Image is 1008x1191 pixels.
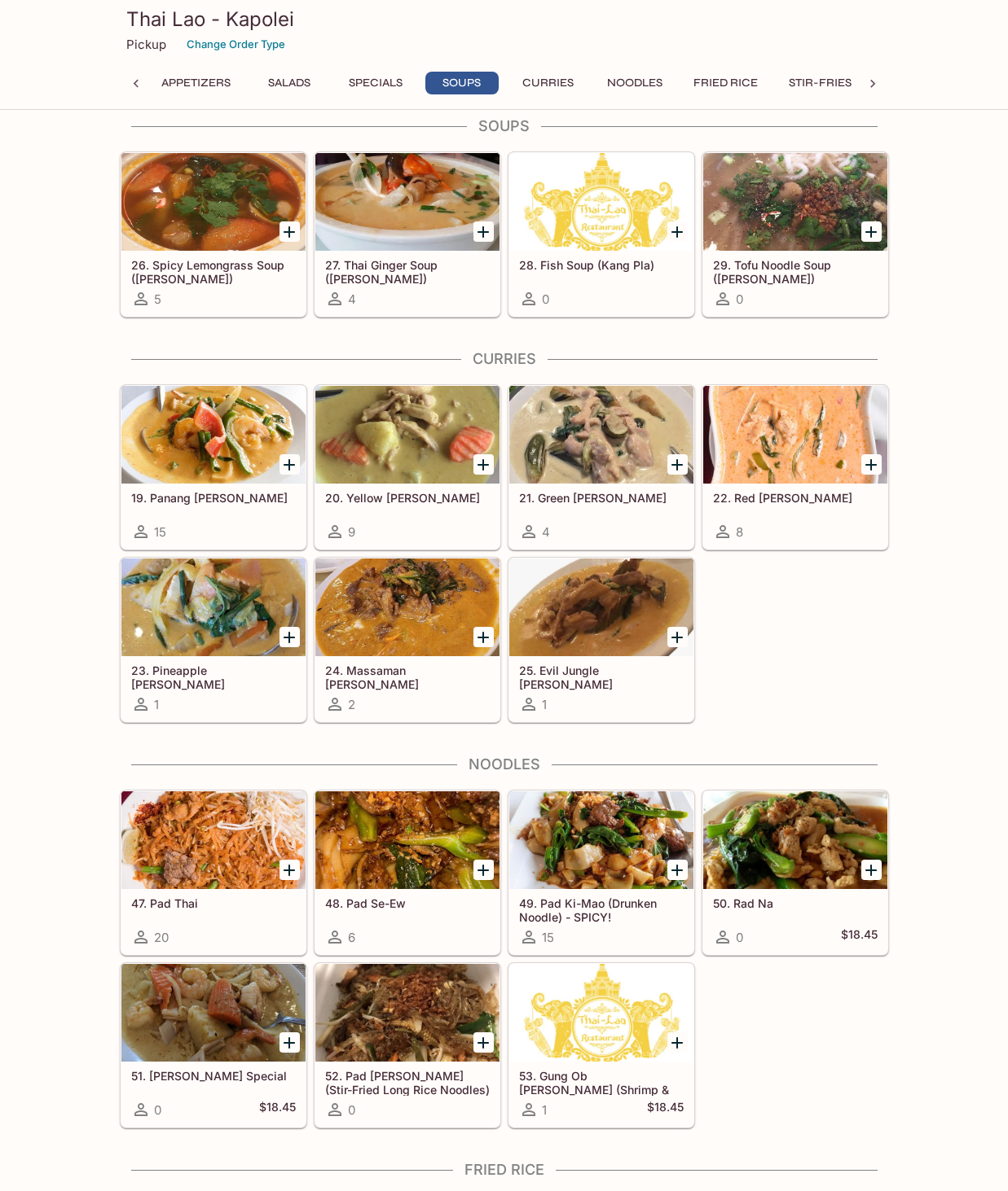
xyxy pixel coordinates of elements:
p: Pickup [126,37,166,52]
button: Stir-Fries [780,72,861,94]
div: 29. Tofu Noodle Soup (Kang Judd Tofu) [703,153,887,251]
div: 20. Yellow Curry [315,386,500,484]
h5: 20. Yellow [PERSON_NAME] [325,491,490,505]
button: Change Order Type [179,32,293,57]
button: Curries [512,72,585,94]
h5: 53. Gung Ob [PERSON_NAME] (Shrimp & Thread Casserole) [519,1069,684,1096]
button: Add 29. Tofu Noodle Soup (Kang Judd Tofu) [861,221,882,242]
span: 2 [348,697,355,712]
button: Add 47. Pad Thai [280,860,300,880]
a: 50. Rad Na0$18.45 [702,790,888,955]
div: 48. Pad Se-Ew [315,791,500,889]
h5: 29. Tofu Noodle Soup ([PERSON_NAME]) [713,258,878,285]
a: 49. Pad Ki-Mao (Drunken Noodle) - SPICY!15 [508,790,694,955]
div: 23. Pineapple Curry [121,558,306,656]
span: 0 [736,930,743,945]
div: 19. Panang Curry [121,386,306,484]
a: 28. Fish Soup (Kang Pla)0 [508,152,694,317]
div: 24. Massaman Curry [315,558,500,656]
button: Add 23. Pineapple Curry [280,627,300,647]
a: 53. Gung Ob [PERSON_NAME] (Shrimp & Thread Casserole)1$18.45 [508,963,694,1128]
button: Fried Rice [684,72,767,94]
span: 15 [542,930,554,945]
button: Add 26. Spicy Lemongrass Soup (Tom Yum) [280,221,300,242]
button: Add 22. Red Curry [861,454,882,475]
h4: Noodles [120,755,889,773]
div: 25. Evil Jungle Curry [509,558,693,656]
div: 22. Red Curry [703,386,887,484]
span: 0 [348,1102,355,1118]
button: Appetizers [152,72,240,94]
span: 5 [154,291,161,307]
h5: 28. Fish Soup (Kang Pla) [519,258,684,272]
button: Noodles [598,72,671,94]
span: 4 [542,524,550,540]
div: 52. Pad Woon Sen (Stir-Fried Long Rice Noodles) [315,964,500,1062]
span: 0 [542,291,549,307]
div: 28. Fish Soup (Kang Pla) [509,153,693,251]
a: 48. Pad Se-Ew6 [315,790,500,955]
a: 21. Green [PERSON_NAME]4 [508,385,694,550]
h5: $18.45 [259,1100,296,1119]
h5: 49. Pad Ki-Mao (Drunken Noodle) - SPICY! [519,896,684,923]
div: 53. Gung Ob Woon Sen (Shrimp & Thread Casserole) [509,964,693,1062]
a: 19. Panang [PERSON_NAME]15 [121,385,306,550]
button: Specials [339,72,412,94]
a: 51. [PERSON_NAME] Special0$18.45 [121,963,306,1128]
button: Add 53. Gung Ob Woon Sen (Shrimp & Thread Casserole) [667,1032,688,1053]
span: 6 [348,930,355,945]
a: 52. Pad [PERSON_NAME] (Stir-Fried Long Rice Noodles)0 [315,963,500,1128]
h5: 47. Pad Thai [131,896,296,910]
a: 22. Red [PERSON_NAME]8 [702,385,888,550]
div: 27. Thai Ginger Soup (Tom Kha) [315,153,500,251]
button: Soups [425,72,499,94]
button: Add 51. Steven Lau Special [280,1032,300,1053]
div: 51. Steven Lau Special [121,964,306,1062]
h4: Curries [120,350,889,368]
button: Add 49. Pad Ki-Mao (Drunken Noodle) - SPICY! [667,860,688,880]
h3: Thai Lao - Kapolei [126,7,883,32]
h5: 51. [PERSON_NAME] Special [131,1069,296,1083]
a: 20. Yellow [PERSON_NAME]9 [315,385,500,550]
div: 26. Spicy Lemongrass Soup (Tom Yum) [121,153,306,251]
button: Add 50. Rad Na [861,860,882,880]
button: Add 52. Pad Woon Sen (Stir-Fried Long Rice Noodles) [473,1032,494,1053]
h5: 22. Red [PERSON_NAME] [713,491,878,505]
h4: Soups [120,117,889,135]
h5: 26. Spicy Lemongrass Soup ([PERSON_NAME]) [131,258,296,285]
h5: 19. Panang [PERSON_NAME] [131,491,296,505]
span: 1 [542,697,547,712]
button: Add 20. Yellow Curry [473,454,494,475]
h5: 27. Thai Ginger Soup ([PERSON_NAME]) [325,258,490,285]
button: Add 48. Pad Se-Ew [473,860,494,880]
h5: $18.45 [647,1100,684,1119]
div: 50. Rad Na [703,791,887,889]
button: Add 19. Panang Curry [280,454,300,475]
h5: 48. Pad Se-Ew [325,896,490,910]
span: 9 [348,524,355,540]
h5: $18.45 [841,927,878,947]
div: 49. Pad Ki-Mao (Drunken Noodle) - SPICY! [509,791,693,889]
h5: 52. Pad [PERSON_NAME] (Stir-Fried Long Rice Noodles) [325,1069,490,1096]
button: Salads [253,72,326,94]
button: Add 27. Thai Ginger Soup (Tom Kha) [473,221,494,242]
a: 25. Evil Jungle [PERSON_NAME]1 [508,558,694,722]
button: Add 28. Fish Soup (Kang Pla) [667,221,688,242]
a: 26. Spicy Lemongrass Soup ([PERSON_NAME])5 [121,152,306,317]
h5: 23. Pineapple [PERSON_NAME] [131,663,296,690]
button: Add 21. Green Curry [667,454,688,475]
span: 1 [542,1102,547,1118]
a: 24. Massaman [PERSON_NAME]2 [315,558,500,722]
h4: Fried Rice [120,1161,889,1179]
h5: 25. Evil Jungle [PERSON_NAME] [519,663,684,690]
span: 0 [736,291,743,307]
a: 29. Tofu Noodle Soup ([PERSON_NAME])0 [702,152,888,317]
span: 8 [736,524,743,540]
a: 27. Thai Ginger Soup ([PERSON_NAME])4 [315,152,500,317]
span: 1 [154,697,159,712]
button: Add 24. Massaman Curry [473,627,494,647]
span: 0 [154,1102,161,1118]
div: 21. Green Curry [509,386,693,484]
h5: 50. Rad Na [713,896,878,910]
div: 47. Pad Thai [121,791,306,889]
